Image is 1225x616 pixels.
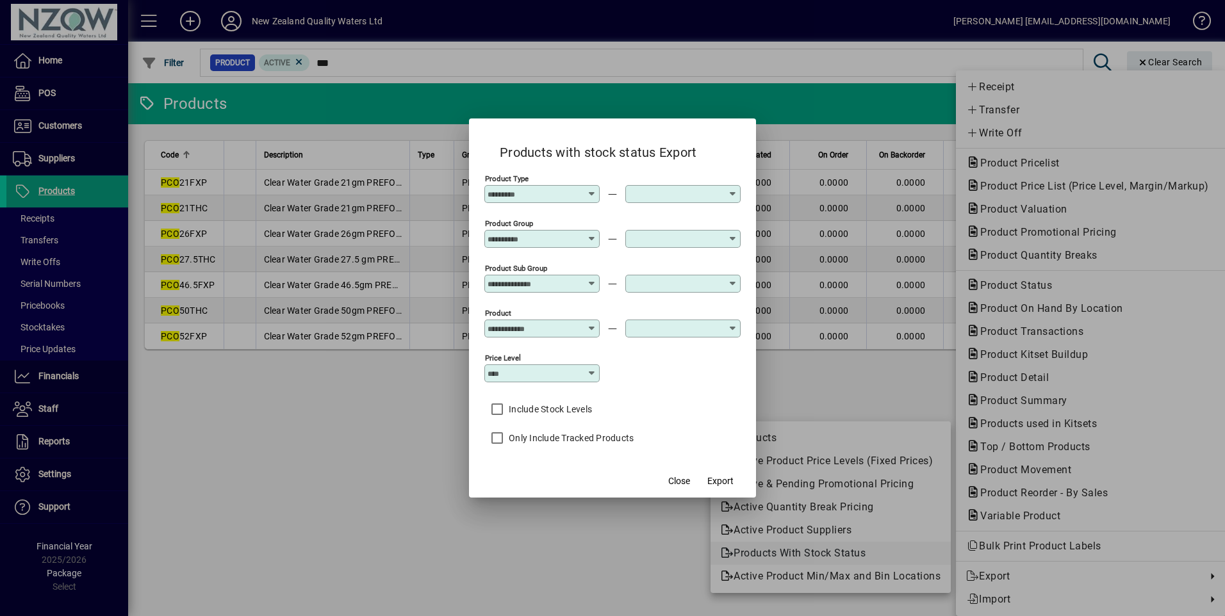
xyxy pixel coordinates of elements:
[485,264,547,273] mat-label: Product Sub Group
[485,174,529,183] mat-label: Product Type
[659,469,700,492] button: Close
[506,403,592,416] label: Include Stock Levels
[484,131,712,168] h2: Products with stock status Export
[485,353,521,362] mat-label: Price Level
[485,309,511,318] mat-label: Product
[668,474,690,488] span: Close
[485,219,533,228] mat-label: Product Group
[506,432,634,444] label: Only Include Tracked Products
[707,474,734,488] span: Export
[700,469,741,492] button: Export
